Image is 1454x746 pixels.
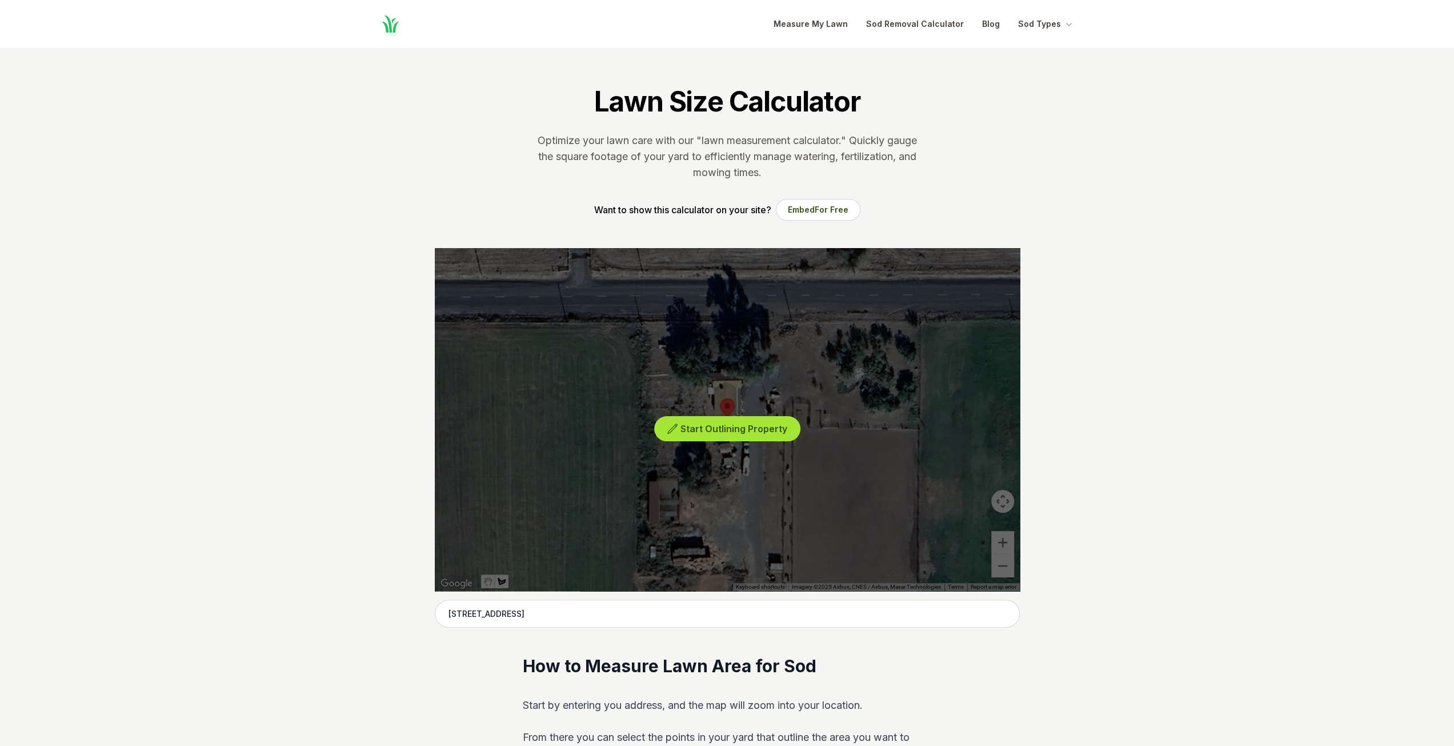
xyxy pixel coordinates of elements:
button: EmbedFor Free [776,199,860,221]
a: Sod Removal Calculator [866,17,964,31]
h2: How to Measure Lawn Area for Sod [523,655,931,678]
p: Want to show this calculator on your site? [594,203,771,217]
button: Start Outlining Property [654,416,800,442]
p: Optimize your lawn care with our "lawn measurement calculator." Quickly gauge the square footage ... [535,133,919,181]
h1: Lawn Size Calculator [594,85,860,119]
button: Sod Types [1018,17,1075,31]
span: For Free [815,205,848,214]
a: Measure My Lawn [774,17,848,31]
p: Start by entering you address, and the map will zoom into your location. [523,696,931,715]
a: Blog [982,17,1000,31]
span: Start Outlining Property [680,423,787,434]
input: Enter your address to get started [435,600,1020,628]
